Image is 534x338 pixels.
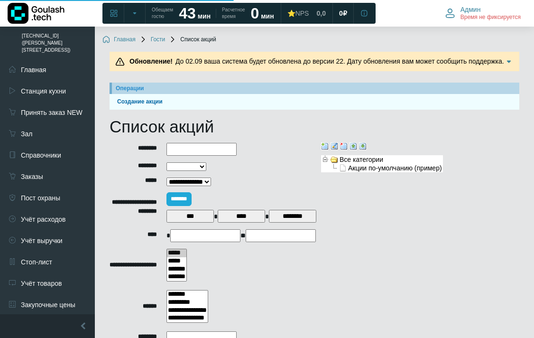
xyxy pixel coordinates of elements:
span: 0 [339,9,343,18]
a: Все категории [330,155,384,163]
img: Создать категорию [321,142,329,150]
span: Время не фиксируется [460,14,521,21]
span: Список акций [169,36,216,44]
a: ⭐NPS 0,0 [282,5,331,22]
img: Предупреждение [115,57,125,66]
span: NPS [295,9,309,17]
strong: 43 [179,5,196,22]
span: мин [261,12,274,20]
b: Обновление! [129,57,173,65]
div: Операции [116,84,516,93]
span: Расчетное время [222,7,245,20]
span: 0,0 [316,9,325,18]
a: Удалить категорию [340,141,348,149]
a: 0 ₽ [333,5,353,22]
a: Свернуть [350,141,357,149]
a: Создать категорию [321,141,329,149]
span: ₽ [343,9,347,18]
img: Развернуть [359,142,367,150]
span: Обещаем гостю [152,7,173,20]
a: Акции по-умолчанию (пример) [338,164,443,171]
a: Создание акции [113,97,516,106]
span: До 02.09 ваша система будет обновлена до версии 22. Дату обновления вам может сообщить поддержка.... [127,57,504,75]
img: Подробнее [504,57,514,66]
a: Развернуть [359,141,367,149]
span: Админ [460,5,481,14]
img: Удалить категорию [340,142,348,150]
a: Гости [139,36,166,44]
img: Логотип компании Goulash.tech [8,3,64,24]
h1: Список акций [110,117,519,137]
a: Главная [102,36,136,44]
button: Админ Время не фиксируется [440,3,526,23]
div: ⭐ [287,9,309,18]
strong: 0 [251,5,259,22]
a: Редактировать категорию [331,141,338,149]
span: мин [198,12,211,20]
img: Свернуть [350,142,357,150]
a: Обещаем гостю 43 мин Расчетное время 0 мин [146,5,280,22]
img: Редактировать категорию [331,142,338,150]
